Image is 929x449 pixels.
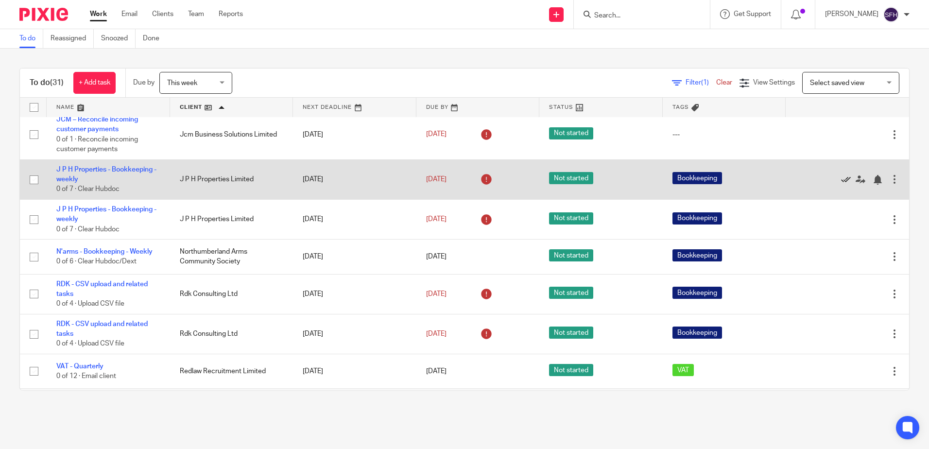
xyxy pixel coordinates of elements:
p: Due by [133,78,155,87]
span: (31) [50,79,64,86]
img: svg%3E [883,7,899,22]
span: [DATE] [426,291,447,297]
a: + Add task [73,72,116,94]
td: Redlaw Recruitment Limited [170,389,293,429]
td: [DATE] [293,389,416,429]
span: (1) [701,79,709,86]
span: 0 of 4 · Upload CSV file [56,301,124,308]
img: Pixie [19,8,68,21]
input: Search [593,12,681,20]
a: RDK - CSV upload and related tasks [56,281,148,297]
span: Bookkeeping [672,172,722,184]
td: [DATE] [293,354,416,389]
span: [DATE] [426,176,447,183]
td: Northumberland Arms Community Society [170,240,293,274]
span: Not started [549,127,593,139]
td: Rdk Consulting Ltd [170,314,293,354]
span: Filter [686,79,716,86]
span: 0 of 6 · Clear Hubdoc/Dext [56,259,137,265]
span: 0 of 7 · Clear Hubdoc [56,186,120,193]
a: Clients [152,9,173,19]
p: [PERSON_NAME] [825,9,878,19]
a: J P H Properties - Bookkeeping - weekly [56,166,156,183]
span: [DATE] [426,216,447,223]
span: This week [167,80,197,86]
a: Snoozed [101,29,136,48]
a: Reassigned [51,29,94,48]
span: Not started [549,172,593,184]
span: VAT [672,364,694,376]
td: Rdk Consulting Ltd [170,274,293,314]
span: Not started [549,212,593,224]
span: Bookkeeping [672,327,722,339]
span: 0 of 1 · Reconcile incoming customer payments [56,136,138,153]
span: [DATE] [426,368,447,375]
span: Bookkeeping [672,212,722,224]
td: Jcm Business Solutions Limited [170,110,293,160]
span: Get Support [734,11,771,17]
a: N'arms - Bookkeeping - Weekly [56,248,153,255]
td: [DATE] [293,314,416,354]
span: [DATE] [426,253,447,260]
span: Bookkeeping [672,287,722,299]
a: Team [188,9,204,19]
span: 0 of 12 · Email client [56,373,116,380]
span: Not started [549,364,593,376]
a: Work [90,9,107,19]
a: To do [19,29,43,48]
td: [DATE] [293,240,416,274]
a: Mark as done [841,174,856,184]
td: [DATE] [293,159,416,199]
span: 0 of 4 · Upload CSV file [56,341,124,347]
span: Not started [549,287,593,299]
a: Email [121,9,138,19]
td: Redlaw Recruitment Limited [170,354,293,389]
span: [DATE] [426,131,447,138]
div: --- [672,130,776,139]
span: View Settings [753,79,795,86]
td: J P H Properties Limited [170,199,293,239]
span: Not started [549,249,593,261]
span: Select saved view [810,80,864,86]
h1: To do [30,78,64,88]
a: Clear [716,79,732,86]
td: [DATE] [293,110,416,160]
span: Not started [549,327,593,339]
td: [DATE] [293,199,416,239]
a: RDK - CSV upload and related tasks [56,321,148,337]
a: Reports [219,9,243,19]
a: J P H Properties - Bookkeeping - weekly [56,206,156,223]
a: Done [143,29,167,48]
td: J P H Properties Limited [170,159,293,199]
a: VAT - Quarterly [56,363,103,370]
td: [DATE] [293,274,416,314]
span: [DATE] [426,330,447,337]
span: 0 of 7 · Clear Hubdoc [56,226,120,233]
span: Tags [672,104,689,110]
span: Bookkeeping [672,249,722,261]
